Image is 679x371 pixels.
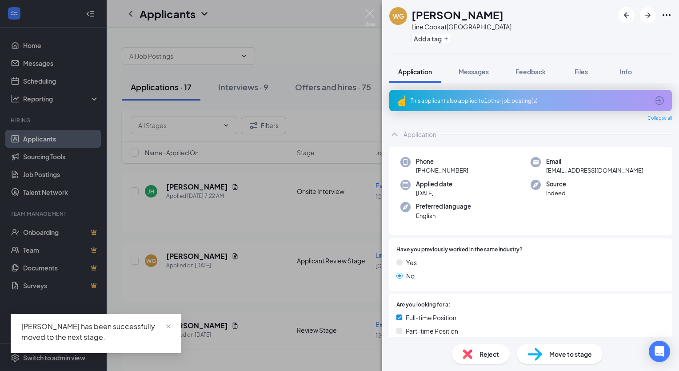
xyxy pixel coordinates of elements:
div: Application [403,130,436,139]
span: close [165,323,172,330]
span: Have you previously worked in the same industry? [396,246,523,254]
svg: Ellipses [661,10,672,20]
span: Collapse all [647,115,672,122]
svg: Plus [443,36,449,41]
span: [DATE] [416,189,452,198]
span: Indeed [546,189,566,198]
button: ArrowRight [640,7,656,23]
button: PlusAdd a tag [411,34,451,43]
span: Reject [479,349,499,359]
span: Application [398,68,432,76]
svg: ChevronUp [389,129,400,140]
span: Applied date [416,180,452,189]
span: Email [546,157,643,166]
div: Open Intercom Messenger [649,341,670,362]
span: [PHONE_NUMBER] [416,166,468,175]
span: Are you looking for a: [396,301,450,309]
div: [PERSON_NAME] has been successfully moved to the next stage. [21,321,171,343]
div: WG [393,12,404,20]
span: No [406,271,415,281]
div: Line Cook at [GEOGRAPHIC_DATA] [411,22,511,31]
button: ArrowLeftNew [619,7,635,23]
svg: ArrowCircle [654,95,665,106]
svg: ArrowRight [643,10,653,20]
span: English [416,211,471,220]
span: Part-time Position [406,326,458,336]
svg: ArrowLeftNew [621,10,632,20]
span: Source [546,180,566,189]
span: Full-time Position [406,313,456,323]
div: This applicant also applied to 1 other job posting(s) [411,97,649,105]
span: Yes [406,258,417,267]
span: Messages [459,68,489,76]
span: [EMAIL_ADDRESS][DOMAIN_NAME] [546,166,643,175]
span: Move to stage [549,349,592,359]
span: Info [620,68,632,76]
span: Feedback [515,68,546,76]
span: Phone [416,157,468,166]
span: Files [575,68,588,76]
h1: [PERSON_NAME] [411,7,503,22]
span: Preferred language [416,202,471,211]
